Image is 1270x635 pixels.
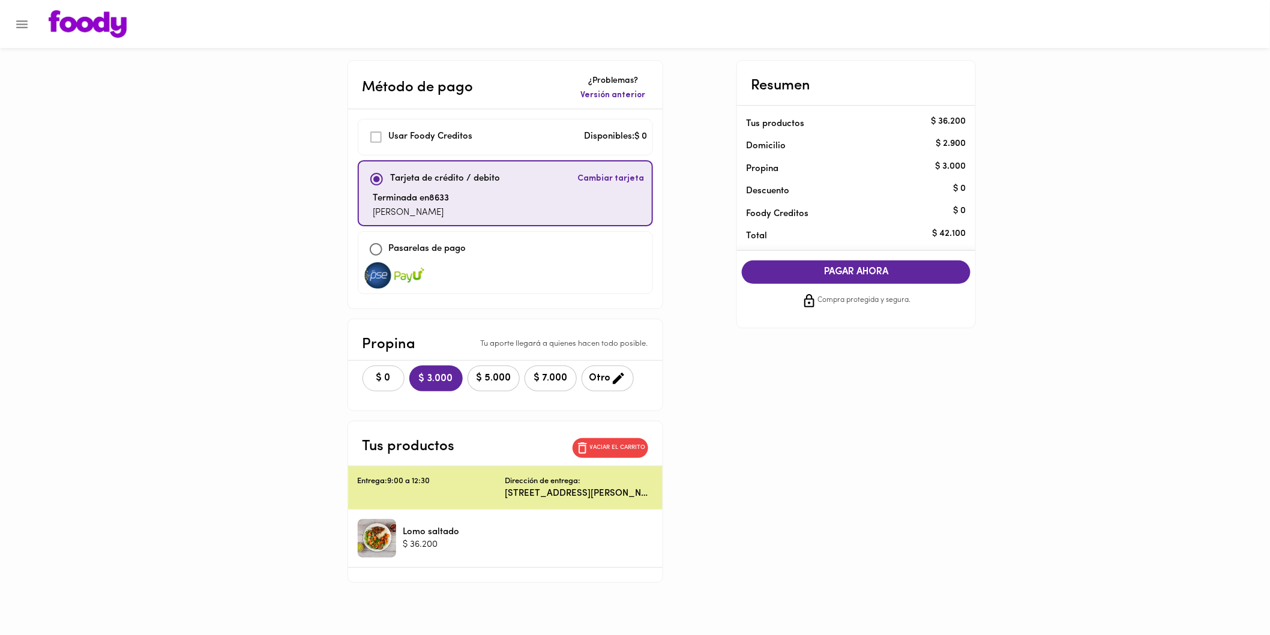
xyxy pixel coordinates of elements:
p: Propina [747,163,947,175]
span: $ 3.000 [419,373,453,385]
p: Lomo saltado [403,526,460,538]
p: Domicilio [747,140,786,152]
p: [STREET_ADDRESS][PERSON_NAME] tocar intercom [505,487,653,500]
span: PAGAR AHORA [754,266,959,278]
iframe: Messagebird Livechat Widget [1200,565,1258,623]
p: $ 3.000 [935,160,966,173]
p: ¿Problemas? [579,75,648,87]
button: Versión anterior [579,87,648,104]
p: Total [747,230,947,242]
p: Propina [363,334,416,355]
p: $ 2.900 [936,137,966,150]
p: $ 36.200 [931,115,966,128]
p: [PERSON_NAME] [373,206,450,220]
button: Otro [582,366,634,391]
p: Dirección de entrega: [505,476,581,487]
img: visa [394,262,424,289]
button: $ 5.000 [468,366,520,391]
span: $ 5.000 [475,373,512,384]
button: Vaciar el carrito [573,438,648,458]
span: $ 7.000 [532,373,569,384]
p: Tus productos [747,118,947,130]
button: $ 7.000 [525,366,577,391]
p: Terminada en 8633 [373,192,450,206]
span: $ 0 [370,373,397,384]
span: Compra protegida y segura. [818,295,911,307]
p: Tu aporte llegará a quienes hacen todo posible. [481,339,648,350]
p: $ 42.100 [932,227,966,240]
p: Entrega: 9:00 a 12:30 [358,476,505,487]
button: Cambiar tarjeta [576,166,647,192]
button: $ 0 [363,366,405,391]
p: $ 36.200 [403,538,460,551]
p: Descuento [747,185,790,197]
p: Disponibles: $ 0 [585,130,648,144]
p: Método de pago [363,77,474,98]
span: Versión anterior [581,89,646,101]
button: $ 3.000 [409,366,463,391]
img: logo.png [49,10,127,38]
p: Foody Creditos [747,208,947,220]
div: Lomo saltado [358,519,396,558]
img: visa [363,262,393,289]
p: Usar Foody Creditos [389,130,473,144]
button: PAGAR AHORA [742,260,971,284]
p: Tus productos [363,436,455,457]
span: Otro [589,371,626,386]
p: $ 0 [953,182,966,195]
p: Resumen [751,75,811,97]
p: $ 0 [953,205,966,218]
p: Vaciar el carrito [590,444,646,452]
p: Tarjeta de crédito / debito [391,172,501,186]
p: Pasarelas de pago [389,242,466,256]
button: Menu [7,10,37,39]
span: Cambiar tarjeta [578,173,645,185]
